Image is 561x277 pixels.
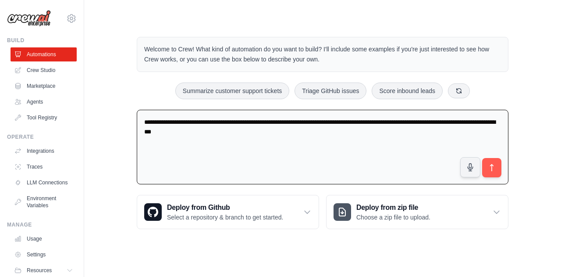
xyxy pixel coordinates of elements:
button: Triage GitHub issues [295,83,366,99]
button: Summarize customer support tickets [175,83,289,99]
a: Crew Studio [11,63,77,77]
a: Marketplace [11,79,77,93]
img: Logo [7,10,51,27]
div: Build [7,37,77,44]
a: Agents [11,95,77,109]
a: Settings [11,248,77,262]
a: Automations [11,47,77,61]
p: Select a repository & branch to get started. [167,213,283,222]
a: Environment Variables [11,191,77,212]
a: Integrations [11,144,77,158]
h3: Deploy from Github [167,202,283,213]
button: Score inbound leads [372,83,443,99]
a: Traces [11,160,77,174]
div: Operate [7,133,77,140]
a: Usage [11,232,77,246]
span: Resources [27,267,52,274]
a: LLM Connections [11,176,77,190]
div: Manage [7,221,77,228]
iframe: Chat Widget [517,235,561,277]
p: Choose a zip file to upload. [356,213,430,222]
p: Welcome to Crew! What kind of automation do you want to build? I'll include some examples if you'... [144,44,501,65]
h3: Deploy from zip file [356,202,430,213]
a: Tool Registry [11,111,77,125]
